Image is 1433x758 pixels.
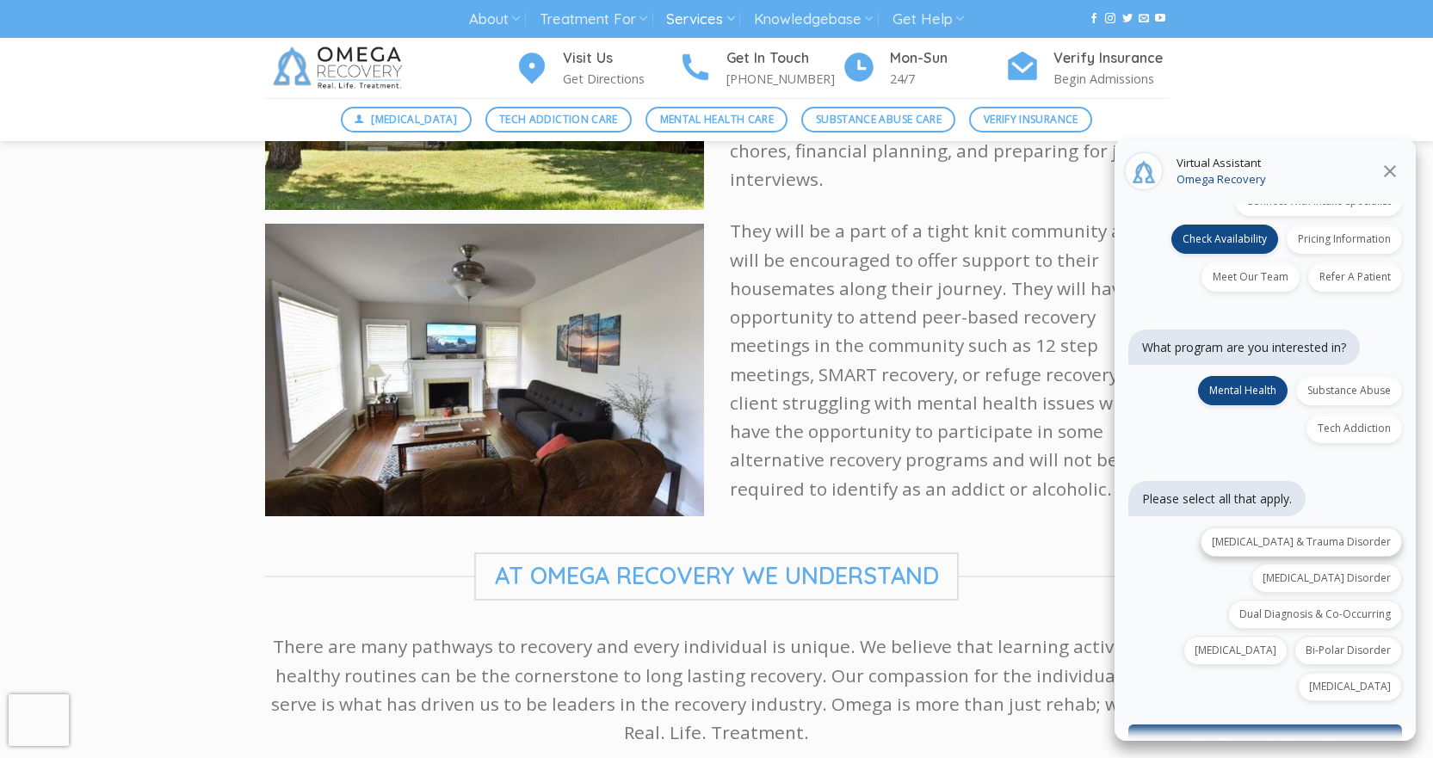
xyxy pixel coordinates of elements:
[666,3,734,35] a: Services
[563,69,678,89] p: Get Directions
[890,47,1005,70] h4: Mon-Sun
[890,69,1005,89] p: 24/7
[1155,13,1165,25] a: Follow on YouTube
[893,3,964,35] a: Get Help
[265,38,416,98] img: Omega Recovery
[1105,13,1115,25] a: Follow on Instagram
[754,3,873,35] a: Knowledgebase
[726,69,842,89] p: [PHONE_NUMBER]
[801,107,955,132] a: Substance Abuse Care
[726,47,842,70] h4: Get In Touch
[1053,69,1169,89] p: Begin Admissions
[540,3,647,35] a: Treatment For
[645,107,788,132] a: Mental Health Care
[730,217,1169,503] p: They will be a part of a tight knit community and will be encouraged to offer support to their ho...
[816,111,942,127] span: Substance Abuse Care
[265,632,1169,747] p: There are many pathways to recovery and every individual is unique. We believe that learning acti...
[1122,13,1133,25] a: Follow on Twitter
[1053,47,1169,70] h4: Verify Insurance
[515,47,678,89] a: Visit Us Get Directions
[499,111,618,127] span: Tech Addiction Care
[469,3,520,35] a: About
[678,47,842,89] a: Get In Touch [PHONE_NUMBER]
[474,552,960,601] span: At Omega Recovery We Understand
[969,107,1092,132] a: Verify Insurance
[1139,13,1149,25] a: Send us an email
[660,111,774,127] span: Mental Health Care
[1005,47,1169,89] a: Verify Insurance Begin Admissions
[563,47,678,70] h4: Visit Us
[1089,13,1099,25] a: Follow on Facebook
[341,107,472,132] a: [MEDICAL_DATA]
[984,111,1078,127] span: Verify Insurance
[485,107,633,132] a: Tech Addiction Care
[371,111,457,127] span: [MEDICAL_DATA]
